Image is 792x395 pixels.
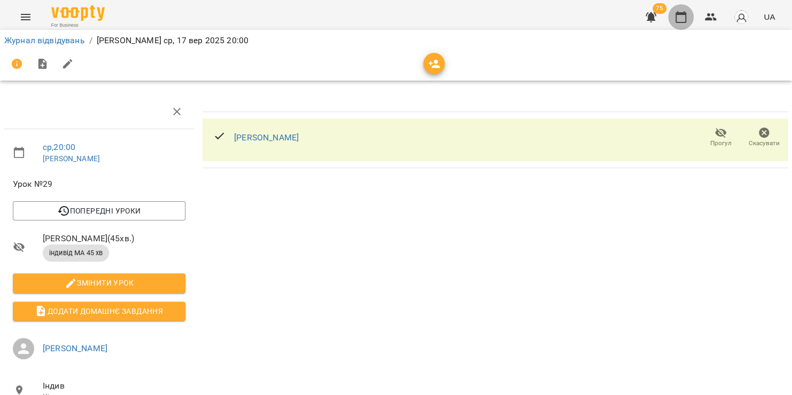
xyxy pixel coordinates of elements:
span: Додати домашнє завдання [21,305,177,318]
button: Попередні уроки [13,201,185,220]
button: Змінити урок [13,273,185,293]
img: Voopty Logo [51,5,105,21]
span: For Business [51,22,105,29]
a: ср , 20:00 [43,142,75,152]
button: Menu [13,4,38,30]
span: 75 [653,3,666,14]
a: Журнал відвідувань [4,35,85,45]
button: Скасувати [742,123,786,153]
span: Попередні уроки [21,204,177,217]
p: [PERSON_NAME] ср, 17 вер 2025 20:00 [97,34,249,47]
nav: breadcrumb [4,34,788,47]
button: UA [759,7,779,27]
a: [PERSON_NAME] [43,343,107,353]
img: avatar_s.png [734,10,749,25]
span: індивід МА 45 хв [43,248,109,258]
span: Прогул [710,139,732,148]
span: Урок №29 [13,178,185,191]
span: Індив [43,380,185,392]
button: Прогул [699,123,742,153]
li: / [89,34,92,47]
span: Змінити урок [21,276,177,289]
span: [PERSON_NAME] ( 45 хв. ) [43,232,185,245]
span: UA [764,11,775,22]
button: Додати домашнє завдання [13,302,185,321]
span: Скасувати [749,139,780,148]
a: [PERSON_NAME] [43,154,100,163]
a: [PERSON_NAME] [234,132,299,143]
